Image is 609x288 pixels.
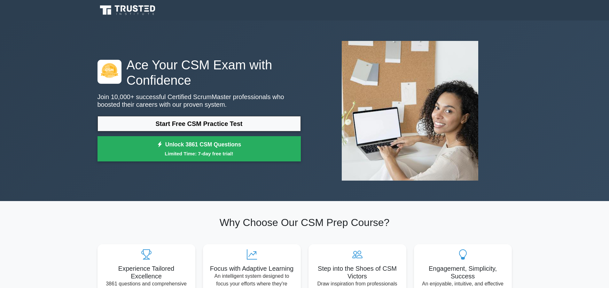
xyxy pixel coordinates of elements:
[98,57,301,88] h1: Ace Your CSM Exam with Confidence
[314,265,401,280] h5: Step into the Shoes of CSM Victors
[98,216,512,229] h2: Why Choose Our CSM Prep Course?
[98,136,301,162] a: Unlock 3861 CSM QuestionsLimited Time: 7-day free trial!
[208,265,296,272] h5: Focus with Adaptive Learning
[103,265,190,280] h5: Experience Tailored Excellence
[419,265,507,280] h5: Engagement, Simplicity, Success
[98,93,301,108] p: Join 10,000+ successful Certified ScrumMaster professionals who boosted their careers with our pr...
[98,116,301,131] a: Start Free CSM Practice Test
[105,150,293,157] small: Limited Time: 7-day free trial!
